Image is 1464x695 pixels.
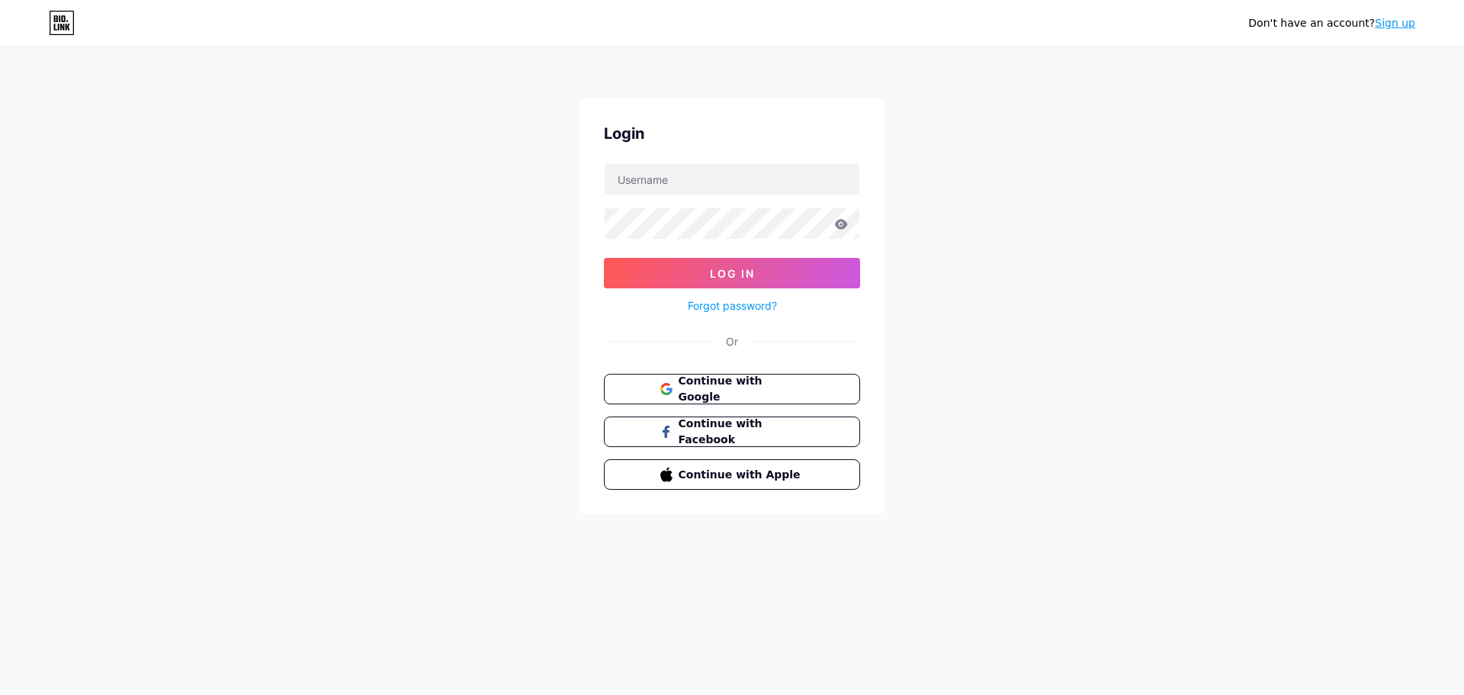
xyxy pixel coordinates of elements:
[679,373,804,405] span: Continue with Google
[726,333,738,349] div: Or
[604,459,860,490] button: Continue with Apple
[1248,15,1415,31] div: Don't have an account?
[1375,17,1415,29] a: Sign up
[688,298,777,314] a: Forgot password?
[710,267,755,280] span: Log In
[604,374,860,404] button: Continue with Google
[604,258,860,288] button: Log In
[604,417,860,447] button: Continue with Facebook
[679,467,804,483] span: Continue with Apple
[605,164,859,195] input: Username
[679,416,804,448] span: Continue with Facebook
[604,122,860,145] div: Login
